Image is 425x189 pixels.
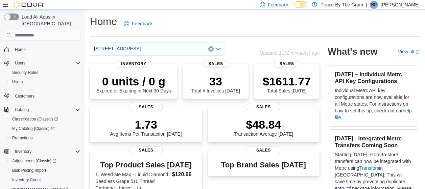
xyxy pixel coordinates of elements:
span: Home [12,45,80,54]
h2: What's new [328,46,377,57]
span: Bulk Pricing Import [9,166,80,174]
span: [STREET_ADDRESS] [94,45,141,53]
button: Home [1,45,83,54]
p: | [366,1,367,9]
span: Customers [12,91,80,100]
button: Inventory [1,147,83,156]
div: Expired or Expiring in Next 30 Days [96,75,171,93]
a: Inventory Count [9,176,44,184]
span: Adjustments (Classic) [9,157,80,165]
span: Inventory Count [9,176,80,184]
div: Total Sales [DATE] [263,75,311,93]
a: help file [335,108,411,120]
a: Transfers [359,165,379,171]
span: Security Roles [12,70,38,75]
span: RP [371,1,377,9]
div: Avg Items Per Transaction [DATE] [110,118,182,137]
span: Promotions [12,135,33,141]
img: Cova [14,1,44,8]
span: Classification (Classic) [12,116,58,122]
h1: Home [90,15,117,28]
span: Classification (Classic) [9,115,80,123]
a: My Catalog (Classic) [9,125,57,133]
span: Sales [203,60,229,68]
button: Open list of options [216,46,221,52]
button: Clear input [208,46,214,52]
span: Inventory [116,60,152,68]
span: Security Roles [9,69,80,77]
a: Promotions [9,134,36,142]
span: Inventory Count [12,177,41,183]
div: Transaction Average [DATE] [234,118,293,137]
span: Sales [274,60,300,68]
p: 33 [191,75,240,88]
a: Users [9,78,25,86]
span: Feedback [268,1,288,8]
span: My Catalog (Classic) [12,126,55,131]
p: Updated 1132 minute(s) ago [260,50,320,56]
button: Users [1,58,83,68]
h3: [DATE] - Integrated Metrc Transfers Coming Soon [335,135,412,148]
button: Inventory Count [7,175,83,185]
button: Users [7,77,83,87]
button: Security Roles [7,68,83,77]
p: 1.73 [110,118,182,131]
button: Catalog [1,105,83,114]
span: Promotions [9,134,80,142]
h3: [DATE] – Individual Metrc API Key Configurations [335,71,412,84]
div: Rob Pranger [370,1,378,9]
h3: Top Product Sales [DATE] [95,161,197,169]
p: Peace By The Gram [321,1,363,9]
button: Customers [1,91,83,101]
span: Catalog [15,107,29,112]
span: Sales [129,103,163,111]
p: Individual Metrc API key configurations are now available for all Metrc states. For instructions ... [335,87,412,121]
a: Customers [12,92,37,100]
span: Sales [129,146,163,154]
span: My Catalog (Classic) [9,125,80,133]
span: Load All Apps in [GEOGRAPHIC_DATA] [19,13,80,27]
a: Adjustments (Classic) [9,157,59,165]
button: Inventory [12,147,34,156]
a: Feedback [121,17,155,30]
span: Sales [247,103,280,111]
span: Inventory [12,147,80,156]
span: Home [15,47,26,52]
p: $48.84 [234,118,293,131]
p: $1611.77 [263,75,311,88]
span: Sales [247,146,280,154]
a: Bulk Pricing Import [9,166,49,174]
a: Classification (Classic) [9,115,61,123]
span: Users [12,79,23,85]
span: Customers [15,93,34,99]
svg: External link [416,50,420,54]
p: 0 units / 0 g [96,75,171,88]
span: Catalog [12,106,80,114]
button: Catalog [12,106,31,114]
span: Users [15,60,25,66]
a: My Catalog (Classic) [7,124,83,133]
a: Adjustments (Classic) [7,156,83,166]
span: Adjustments (Classic) [12,158,56,164]
button: Users [12,59,28,67]
dd: $120.96 [172,170,197,179]
span: Users [9,78,80,86]
a: Security Roles [9,69,41,77]
span: Bulk Pricing Import [12,168,46,173]
a: Home [12,46,28,54]
div: Total # Invoices [DATE] [191,75,240,93]
a: Classification (Classic) [7,114,83,124]
span: Users [12,59,80,67]
button: Promotions [7,133,83,143]
p: [PERSON_NAME] [381,1,420,9]
button: Bulk Pricing Import [7,166,83,175]
a: View allExternal link [398,49,420,54]
span: Feedback [132,20,152,27]
h3: Top Brand Sales [DATE] [221,161,306,169]
span: Inventory [15,149,31,154]
input: Dark Mode [294,1,308,8]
